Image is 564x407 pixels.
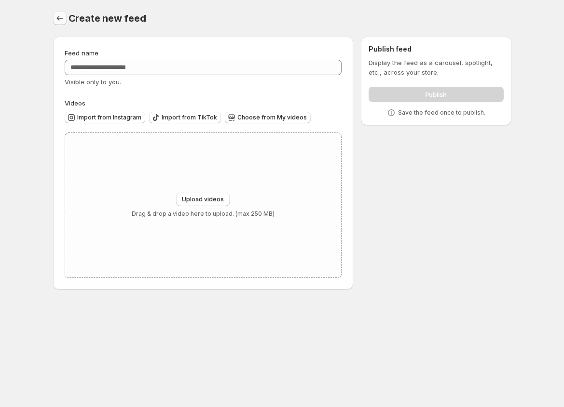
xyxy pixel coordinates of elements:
span: Import from Instagram [77,114,141,121]
span: Import from TikTok [162,114,217,121]
button: Choose from My videos [225,112,311,123]
h2: Publish feed [369,44,503,54]
button: Upload videos [176,193,230,206]
button: Import from Instagram [65,112,145,123]
p: Save the feed once to publish. [398,109,485,117]
button: Settings [53,12,67,25]
p: Drag & drop a video here to upload. (max 250 MB) [132,210,275,218]
span: Feed name [65,49,98,57]
span: Create new feed [69,13,146,24]
span: Upload videos [182,196,224,203]
span: Videos [65,99,85,107]
p: Display the feed as a carousel, spotlight, etc., across your store. [369,58,503,77]
button: Import from TikTok [149,112,221,123]
span: Visible only to you. [65,78,121,86]
span: Choose from My videos [237,114,307,121]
